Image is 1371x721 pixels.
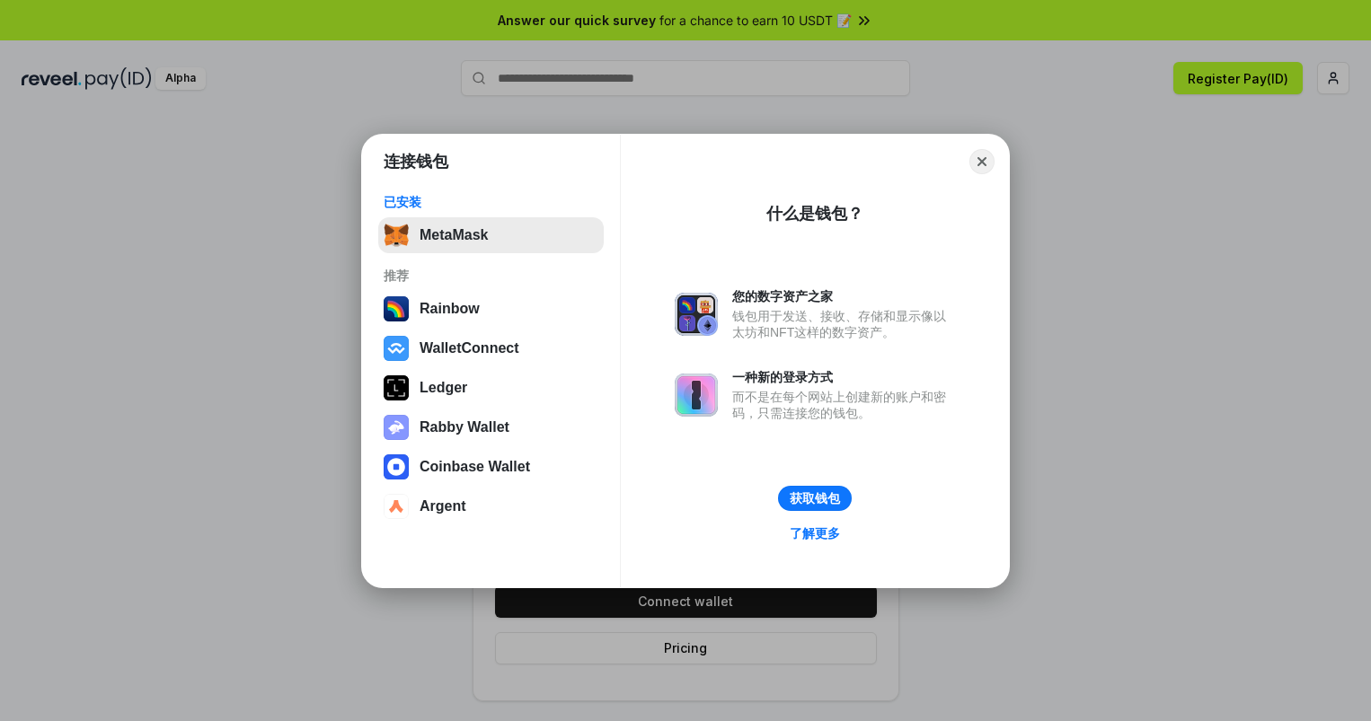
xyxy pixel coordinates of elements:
div: Argent [420,498,466,514]
div: 已安装 [384,194,598,210]
button: Rabby Wallet [378,409,604,445]
img: svg+xml,%3Csvg%20width%3D%2228%22%20height%3D%2228%22%20viewBox%3D%220%200%2028%2028%22%20fill%3D... [384,494,409,519]
div: Rainbow [420,301,480,317]
div: 了解更多 [790,525,840,541]
div: Ledger [420,380,467,396]
button: Close [969,149,995,174]
div: 什么是钱包？ [766,203,863,224]
h1: 连接钱包 [384,151,448,172]
button: Coinbase Wallet [378,449,604,485]
a: 了解更多 [779,522,851,545]
div: MetaMask [420,227,488,243]
img: svg+xml,%3Csvg%20xmlns%3D%22http%3A%2F%2Fwww.w3.org%2F2000%2Fsvg%22%20fill%3D%22none%22%20viewBox... [675,293,718,336]
img: svg+xml,%3Csvg%20xmlns%3D%22http%3A%2F%2Fwww.w3.org%2F2000%2Fsvg%22%20fill%3D%22none%22%20viewBox... [675,374,718,417]
img: svg+xml,%3Csvg%20width%3D%2228%22%20height%3D%2228%22%20viewBox%3D%220%200%2028%2028%22%20fill%3D... [384,336,409,361]
button: Ledger [378,370,604,406]
div: 而不是在每个网站上创建新的账户和密码，只需连接您的钱包。 [732,389,955,421]
img: svg+xml,%3Csvg%20width%3D%2228%22%20height%3D%2228%22%20viewBox%3D%220%200%2028%2028%22%20fill%3D... [384,454,409,479]
img: svg+xml,%3Csvg%20fill%3D%22none%22%20height%3D%2233%22%20viewBox%3D%220%200%2035%2033%22%20width%... [384,223,409,248]
div: 一种新的登录方式 [732,369,955,385]
div: Rabby Wallet [420,419,509,435]
img: svg+xml,%3Csvg%20xmlns%3D%22http%3A%2F%2Fwww.w3.org%2F2000%2Fsvg%22%20width%3D%2228%22%20height%3... [384,375,409,400]
div: WalletConnect [420,340,519,356]
button: Argent [378,488,604,524]
img: svg+xml,%3Csvg%20xmlns%3D%22http%3A%2F%2Fwww.w3.org%2F2000%2Fsvg%22%20fill%3D%22none%22%20viewBox... [384,415,409,440]
div: 您的数字资产之家 [732,288,955,304]
div: 钱包用于发送、接收、存储和显示像以太坊和NFT这样的数字资产。 [732,308,955,340]
button: WalletConnect [378,330,604,366]
button: Rainbow [378,291,604,327]
button: 获取钱包 [778,486,852,511]
div: 推荐 [384,268,598,284]
img: svg+xml,%3Csvg%20width%3D%22120%22%20height%3D%22120%22%20viewBox%3D%220%200%20120%20120%22%20fil... [384,296,409,321]
div: 获取钱包 [790,490,840,506]
div: Coinbase Wallet [420,459,530,475]
button: MetaMask [378,217,604,253]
